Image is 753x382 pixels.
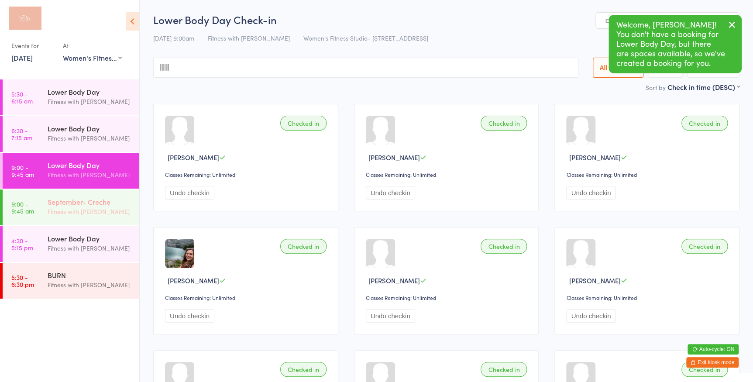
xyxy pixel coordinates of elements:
div: Checked in [681,362,728,377]
a: 9:00 -9:45 amLower Body DayFitness with [PERSON_NAME] [3,153,139,189]
div: Lower Body Day [48,124,132,133]
h2: Lower Body Day Check-in [153,12,739,27]
a: 4:30 -5:15 pmLower Body DayFitness with [PERSON_NAME] [3,226,139,262]
a: 5:30 -6:30 pmBURNFitness with [PERSON_NAME] [3,263,139,299]
div: Checked in [481,116,527,131]
span: [PERSON_NAME] [368,276,420,285]
div: At [63,38,122,53]
div: Checked in [280,116,327,131]
button: Undo checkin [366,309,415,323]
div: Checked in [481,362,527,377]
time: 9:00 - 9:45 am [11,200,34,214]
div: Checked in [280,362,327,377]
img: image1743639449.png [165,239,194,268]
time: 4:30 - 5:15 pm [11,237,33,251]
span: [DATE] 9:00am [153,34,194,42]
div: Women's Fitness Studio- [STREET_ADDRESS] [63,53,122,62]
time: 6:30 - 7:15 am [11,127,32,141]
time: 5:30 - 6:15 am [11,90,33,104]
div: Fitness with [PERSON_NAME] [48,170,132,180]
a: 9:00 -9:45 amSeptember- CrecheFitness with [PERSON_NAME] [3,189,139,225]
button: Undo checkin [165,309,214,323]
button: Exit kiosk mode [686,357,739,368]
div: Welcome, [PERSON_NAME]! You don't have a booking for Lower Body Day, but there are spaces availab... [609,15,742,73]
span: [PERSON_NAME] [569,276,620,285]
div: Classes Remaining: Unlimited [165,294,329,301]
div: Events for [11,38,54,53]
span: [PERSON_NAME] [168,153,219,162]
span: [PERSON_NAME] [569,153,620,162]
time: 5:30 - 6:30 pm [11,274,34,288]
span: [PERSON_NAME] [368,153,420,162]
span: Fitness with [PERSON_NAME] [208,34,290,42]
div: Classes Remaining: Unlimited [566,294,730,301]
label: Sort by [646,83,666,92]
span: [PERSON_NAME] [168,276,219,285]
button: Undo checkin [566,186,615,200]
a: 6:30 -7:15 amLower Body DayFitness with [PERSON_NAME] [3,116,139,152]
div: Fitness with [PERSON_NAME] [48,243,132,253]
div: Lower Body Day [48,87,132,96]
div: September- Creche [48,197,132,206]
a: [DATE] [11,53,33,62]
div: Checked in [481,239,527,254]
div: Checked in [681,116,728,131]
button: Undo checkin [566,309,615,323]
button: All Bookings [593,58,643,78]
div: Fitness with [PERSON_NAME] [48,206,132,217]
div: BURN [48,270,132,280]
div: Classes Remaining: Unlimited [566,171,730,178]
div: Classes Remaining: Unlimited [165,171,329,178]
div: Check in time (DESC) [667,82,739,92]
div: Fitness with [PERSON_NAME] [48,133,132,143]
div: Fitness with [PERSON_NAME] [48,280,132,290]
div: Lower Body Day [48,160,132,170]
div: Lower Body Day [48,234,132,243]
div: Checked in [681,239,728,254]
button: Auto-cycle: ON [688,344,739,354]
button: Undo checkin [366,186,415,200]
img: Fitness with Zoe [9,7,41,30]
div: Fitness with [PERSON_NAME] [48,96,132,107]
div: Classes Remaining: Unlimited [366,171,530,178]
div: Classes Remaining: Unlimited [366,294,530,301]
time: 9:00 - 9:45 am [11,164,34,178]
div: Checked in [280,239,327,254]
span: Women's Fitness Studio- [STREET_ADDRESS] [303,34,428,42]
a: 5:30 -6:15 amLower Body DayFitness with [PERSON_NAME] [3,79,139,115]
button: Undo checkin [165,186,214,200]
input: Search [153,58,578,78]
